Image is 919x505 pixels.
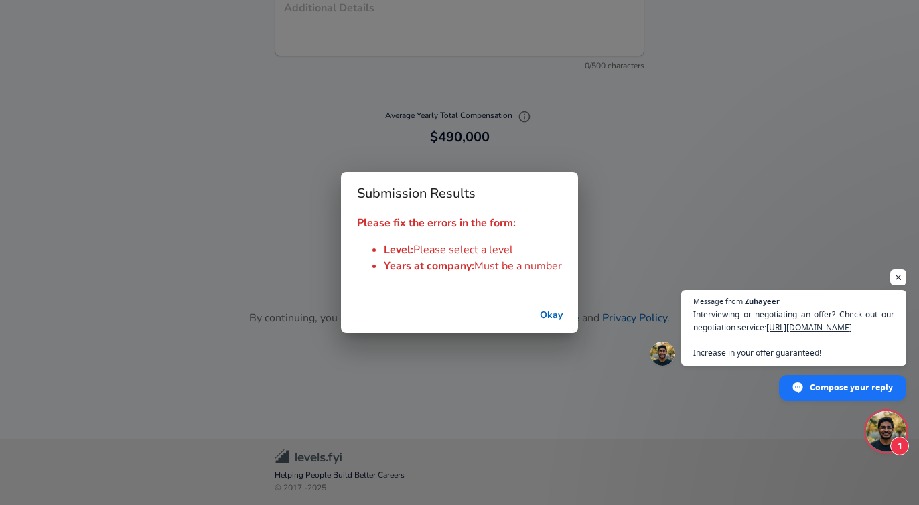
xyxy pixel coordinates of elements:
[810,376,893,399] span: Compose your reply
[357,216,516,230] strong: Please fix the errors in the form:
[745,297,780,305] span: Zuhayeer
[530,303,573,328] button: successful-submission-button
[693,297,743,305] span: Message from
[474,259,562,273] span: Must be a number
[866,411,906,451] div: Open chat
[890,437,909,455] span: 1
[384,242,413,257] span: Level :
[384,259,474,273] span: Years at company :
[341,172,578,215] h2: Submission Results
[693,308,894,359] span: Interviewing or negotiating an offer? Check out our negotiation service: Increase in your offer g...
[413,242,513,257] span: Please select a level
